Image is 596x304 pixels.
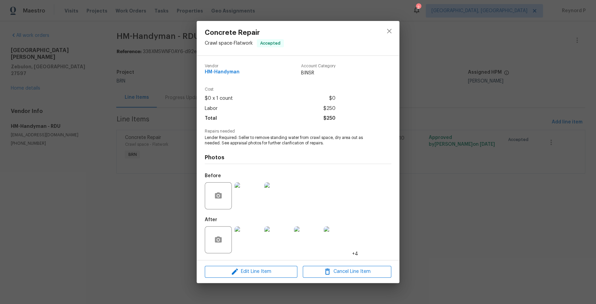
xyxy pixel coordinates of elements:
span: $250 [323,114,335,123]
button: Edit Line Item [205,266,297,278]
div: 2 [416,4,421,11]
button: Cancel Line Item [303,266,391,278]
span: Edit Line Item [207,267,295,276]
h5: Before [205,173,221,178]
h4: Photos [205,154,391,161]
span: $0 [329,94,335,103]
span: Crawl space - Flatwork [205,41,253,46]
span: $0 x 1 count [205,94,233,103]
span: Lender Required: Seller to remove standing water from crawl space, dry area out as needed. See ap... [205,135,373,146]
span: BINSR [301,70,335,76]
span: Labor [205,104,218,114]
span: Total [205,114,217,123]
button: close [381,23,397,39]
span: Cancel Line Item [305,267,389,276]
span: Concrete Repair [205,29,284,37]
span: +4 [352,251,358,257]
span: Vendor [205,64,240,68]
h5: After [205,217,217,222]
span: Accepted [257,40,283,47]
span: Repairs needed [205,129,391,134]
span: Account Category [301,64,335,68]
span: Cost [205,87,335,92]
span: HM-Handyman [205,70,240,75]
span: $250 [323,104,335,114]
